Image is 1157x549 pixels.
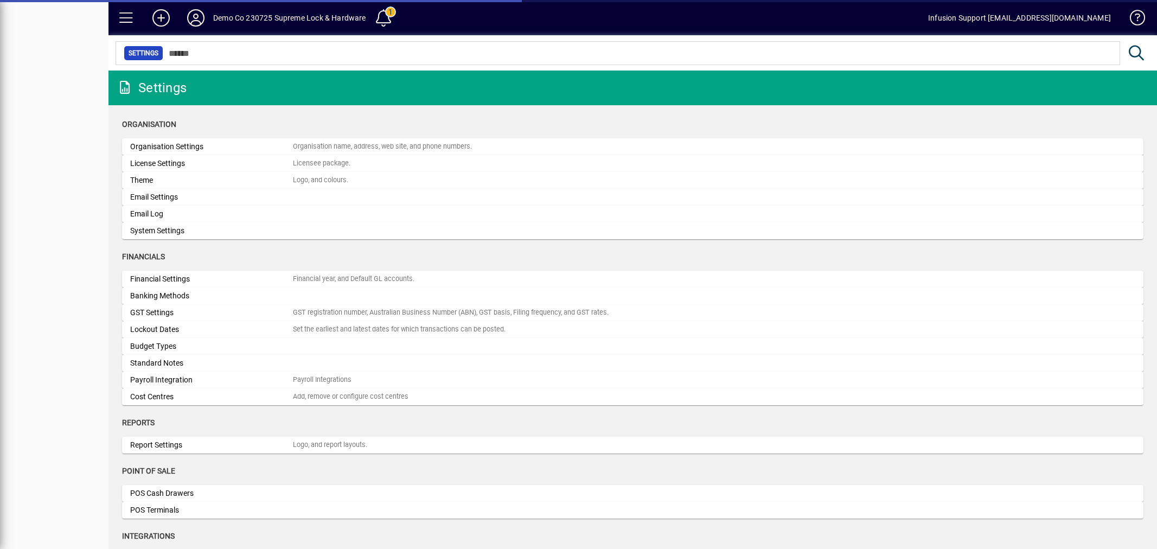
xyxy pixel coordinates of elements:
[293,308,609,318] div: GST registration number, Australian Business Number (ABN), GST basis, Filing frequency, and GST r...
[122,288,1143,304] a: Banking Methods
[122,338,1143,355] a: Budget Types
[130,439,293,451] div: Report Settings
[928,9,1111,27] div: Infusion Support [EMAIL_ADDRESS][DOMAIN_NAME]
[293,274,414,284] div: Financial year, and Default GL accounts.
[122,206,1143,222] a: Email Log
[130,374,293,386] div: Payroll Integration
[130,307,293,318] div: GST Settings
[293,375,351,385] div: Payroll Integrations
[293,392,408,402] div: Add, remove or configure cost centres
[130,505,293,516] div: POS Terminals
[129,48,158,59] span: Settings
[122,467,175,475] span: Point of Sale
[122,252,165,261] span: Financials
[130,208,293,220] div: Email Log
[293,440,367,450] div: Logo, and report layouts.
[130,488,293,499] div: POS Cash Drawers
[122,271,1143,288] a: Financial SettingsFinancial year, and Default GL accounts.
[122,222,1143,239] a: System Settings
[293,158,350,169] div: Licensee package.
[117,79,187,97] div: Settings
[178,8,213,28] button: Profile
[122,437,1143,454] a: Report SettingsLogo, and report layouts.
[122,304,1143,321] a: GST SettingsGST registration number, Australian Business Number (ABN), GST basis, Filing frequenc...
[130,391,293,403] div: Cost Centres
[122,502,1143,519] a: POS Terminals
[130,158,293,169] div: License Settings
[122,321,1143,338] a: Lockout DatesSet the earliest and latest dates for which transactions can be posted.
[122,372,1143,388] a: Payroll IntegrationPayroll Integrations
[130,191,293,203] div: Email Settings
[130,358,293,369] div: Standard Notes
[122,485,1143,502] a: POS Cash Drawers
[130,225,293,237] div: System Settings
[293,324,506,335] div: Set the earliest and latest dates for which transactions can be posted.
[293,175,348,186] div: Logo, and colours.
[122,138,1143,155] a: Organisation SettingsOrganisation name, address, web site, and phone numbers.
[122,532,175,540] span: Integrations
[122,388,1143,405] a: Cost CentresAdd, remove or configure cost centres
[213,9,366,27] div: Demo Co 230725 Supreme Lock & Hardware
[293,142,472,152] div: Organisation name, address, web site, and phone numbers.
[122,120,176,129] span: Organisation
[122,189,1143,206] a: Email Settings
[122,418,155,427] span: Reports
[1122,2,1143,37] a: Knowledge Base
[130,324,293,335] div: Lockout Dates
[130,175,293,186] div: Theme
[130,141,293,152] div: Organisation Settings
[122,355,1143,372] a: Standard Notes
[130,273,293,285] div: Financial Settings
[130,341,293,352] div: Budget Types
[122,172,1143,189] a: ThemeLogo, and colours.
[144,8,178,28] button: Add
[122,155,1143,172] a: License SettingsLicensee package.
[130,290,293,302] div: Banking Methods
